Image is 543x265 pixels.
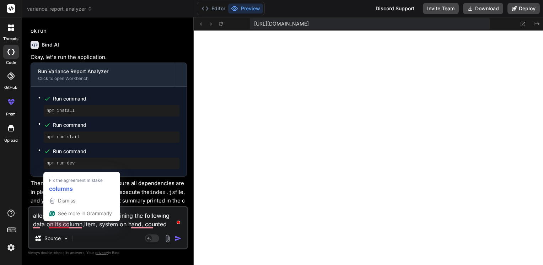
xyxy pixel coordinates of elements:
button: Run Variance Report AnalyzerClick to open Workbench [31,63,175,86]
iframe: Preview [194,31,543,265]
pre: npm run dev [47,161,177,166]
pre: npm install [47,108,177,114]
span: variance_report_analyzer [27,5,92,12]
label: Upload [4,137,18,144]
label: threads [3,36,18,42]
p: Source [44,235,61,242]
img: icon [174,235,182,242]
button: Download [463,3,503,14]
h6: Bind AI [42,41,59,48]
p: Okay, let's run the application. [31,53,187,61]
span: [URL][DOMAIN_NAME] [254,20,309,27]
img: Pick Models [63,236,69,242]
code: npm install [41,181,76,187]
p: ok run [31,27,187,35]
label: GitHub [4,85,17,91]
span: privacy [95,250,108,255]
label: prem [6,111,16,117]
textarea: To enrich screen reader interactions, please activate Accessibility in Grammarly extension settings [29,207,187,228]
div: Run Variance Report Analyzer [38,68,168,75]
button: Invite Team [423,3,459,14]
p: Always double-check its answers. Your in Bind [28,249,188,256]
span: Run command [53,148,179,155]
code: index.js [150,190,175,196]
label: code [6,60,16,66]
span: Run command [53,95,179,102]
button: Preview [228,4,263,13]
button: Deploy [507,3,540,14]
pre: npm run start [47,134,177,140]
span: Run command [53,121,179,129]
p: The command will ensure all dependencies are in place. Then, will execute the file, and you will ... [31,179,187,222]
button: Editor [199,4,228,13]
div: Discord Support [371,3,419,14]
div: Click to open Workbench [38,76,168,81]
img: attachment [163,234,172,243]
img: settings [5,242,17,254]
